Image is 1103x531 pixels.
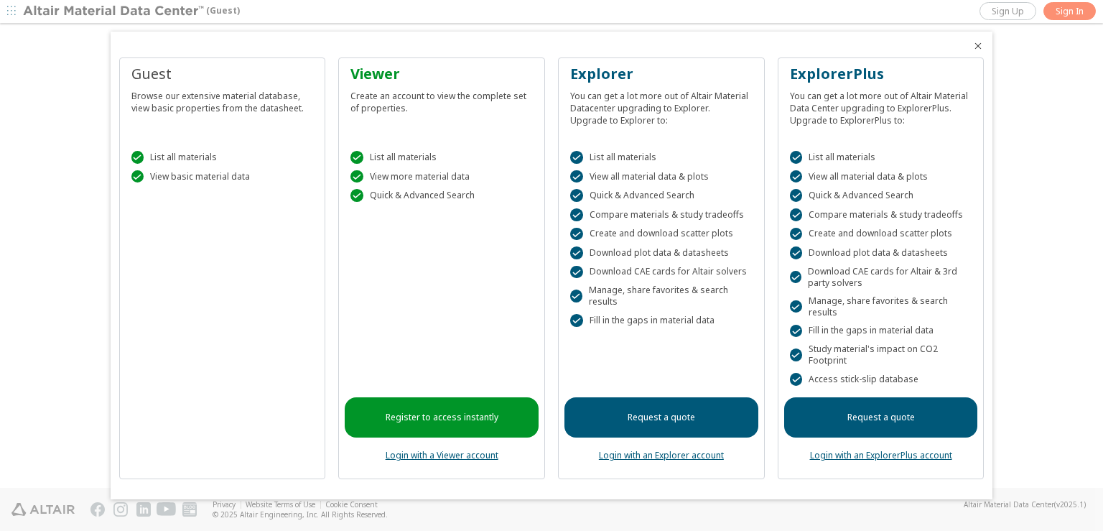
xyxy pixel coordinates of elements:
a: Login with a Viewer account [386,449,498,461]
div: Download CAE cards for Altair solvers [570,266,753,279]
div: You can get a lot more out of Altair Material Datacenter upgrading to Explorer. Upgrade to Explor... [570,84,753,126]
div:  [790,170,803,183]
a: Login with an Explorer account [599,449,724,461]
div: View all material data & plots [570,170,753,183]
div: View all material data & plots [790,170,972,183]
div:  [790,271,801,284]
div:  [570,151,583,164]
div:  [790,228,803,241]
div:  [790,348,802,361]
div:  [790,373,803,386]
div: Quick & Advanced Search [790,189,972,202]
div: Fill in the gaps in material data [570,314,753,327]
div: Browse our extensive material database, view basic properties from the datasheet. [131,84,314,114]
div:  [790,189,803,202]
div: Manage, share favorites & search results [570,285,753,308]
button: Close [972,40,984,52]
div:  [350,189,363,202]
div: Fill in the gaps in material data [790,325,972,338]
div: List all materials [570,151,753,164]
div: Download CAE cards for Altair & 3rd party solvers [790,266,972,289]
a: Register to access instantly [345,397,539,438]
div:  [790,151,803,164]
div: View more material data [350,170,533,183]
div: Download plot data & datasheets [790,246,972,259]
div:  [570,170,583,183]
div: Explorer [570,64,753,84]
div:  [790,325,803,338]
div:  [790,208,803,221]
div: Quick & Advanced Search [350,189,533,202]
div:  [570,189,583,202]
div:  [570,246,583,259]
div:  [790,300,802,313]
div:  [131,170,144,183]
div:  [570,314,583,327]
div: Download plot data & datasheets [570,246,753,259]
div: List all materials [790,151,972,164]
div: Create and download scatter plots [570,228,753,241]
div: Viewer [350,64,533,84]
div:  [131,151,144,164]
div: Create an account to view the complete set of properties. [350,84,533,114]
div: Manage, share favorites & search results [790,295,972,318]
div: Guest [131,64,314,84]
div: Compare materials & study tradeoffs [570,208,753,221]
div: View basic material data [131,170,314,183]
div:  [570,266,583,279]
div: Quick & Advanced Search [570,189,753,202]
div:  [350,151,363,164]
div:  [350,170,363,183]
div:  [570,290,582,303]
div:  [570,208,583,221]
div:  [790,246,803,259]
div: Create and download scatter plots [790,228,972,241]
div: List all materials [131,151,314,164]
div: ExplorerPlus [790,64,972,84]
div: List all materials [350,151,533,164]
div: Access stick-slip database [790,373,972,386]
div: You can get a lot more out of Altair Material Data Center upgrading to ExplorerPlus. Upgrade to E... [790,84,972,126]
div: Study material's impact on CO2 Footprint [790,343,972,366]
a: Request a quote [564,397,758,438]
a: Request a quote [784,397,978,438]
a: Login with an ExplorerPlus account [810,449,952,461]
div: Compare materials & study tradeoffs [790,208,972,221]
div:  [570,228,583,241]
